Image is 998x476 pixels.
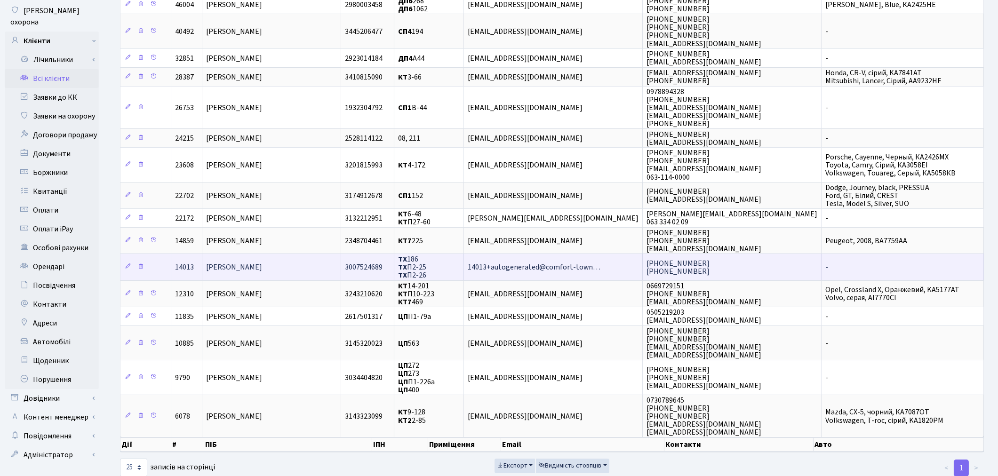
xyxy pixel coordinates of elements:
[647,148,761,182] span: [PHONE_NUMBER] [PHONE_NUMBER] [EMAIL_ADDRESS][DOMAIN_NAME] 063-114-0000
[398,270,407,281] b: ТХ
[468,53,583,63] span: [EMAIL_ADDRESS][DOMAIN_NAME]
[647,209,817,227] span: [PERSON_NAME][EMAIL_ADDRESS][DOMAIN_NAME] 063 334 02 09
[468,190,583,201] span: [EMAIL_ADDRESS][DOMAIN_NAME]
[825,407,943,426] span: Mazda, CX-5, чорний, КА7087ОТ Volkswagen, T-roc, сірий, KA1820PM
[5,370,99,389] a: Порушення
[664,437,814,452] th: Контакти
[468,26,583,37] span: [EMAIL_ADDRESS][DOMAIN_NAME]
[345,236,383,246] span: 2348704461
[345,103,383,113] span: 1932304792
[398,281,407,291] b: КТ
[398,53,424,63] span: А44
[468,133,583,143] span: [EMAIL_ADDRESS][DOMAIN_NAME]
[204,437,372,452] th: ПІБ
[647,87,761,129] span: 0978894328 [PHONE_NUMBER] [EMAIL_ADDRESS][DOMAIN_NAME] [EMAIL_ADDRESS][DOMAIN_NAME] [PHONE_NUMBER]
[825,152,956,178] span: Porsche, Cayenne, Черный, КА2426МХ Toyota, Camry, Сірий, КА3058ЕІ Volkswagen, Touareg, Серый, КА5...
[206,289,262,299] span: [PERSON_NAME]
[206,373,262,383] span: [PERSON_NAME]
[398,236,423,246] span: 225
[398,103,412,113] b: СП1
[5,126,99,144] a: Договори продажу
[825,103,828,113] span: -
[345,133,383,143] span: 2528114122
[5,408,99,427] a: Контент менеджер
[11,50,99,69] a: Лічильники
[647,307,761,325] span: 0505219203 [EMAIL_ADDRESS][DOMAIN_NAME]
[175,373,190,383] span: 9790
[647,395,761,437] span: 0730789645 [PHONE_NUMBER] [PHONE_NUMBER] [EMAIL_ADDRESS][DOMAIN_NAME] [EMAIL_ADDRESS][DOMAIN_NAME]
[5,351,99,370] a: Щоденник
[647,14,761,48] span: [PHONE_NUMBER] [PHONE_NUMBER] [PHONE_NUMBER] [EMAIL_ADDRESS][DOMAIN_NAME]
[5,445,99,464] a: Адміністратор
[345,338,383,349] span: 3145320023
[398,360,435,395] span: 272 273 П1-226а 400
[175,53,194,63] span: 32851
[398,209,407,219] b: КТ
[398,311,408,322] b: ЦП
[5,276,99,295] a: Посвідчення
[825,68,942,86] span: Honda, CR-V, сірий, KA7841AT Mitsubishi, Lancer, Сірий, АА9232НЕ
[468,289,583,299] span: [EMAIL_ADDRESS][DOMAIN_NAME]
[206,262,262,272] span: [PERSON_NAME]
[5,389,99,408] a: Довідники
[825,373,828,383] span: -
[647,186,761,205] span: [PHONE_NUMBER] [EMAIL_ADDRESS][DOMAIN_NAME]
[825,182,929,209] span: Dodge, Journey, black, PRESSUA Ford, GT, Білий, CREST Tesla, Model S, Silver, SUO
[398,338,419,349] span: 563
[825,236,907,246] span: Peugeot, 2008, ВА7759АА
[398,407,407,418] b: КТ
[468,338,583,349] span: [EMAIL_ADDRESS][DOMAIN_NAME]
[825,285,959,303] span: Opel, Crossland X, Оранжевий, KA5177AT Volvo, серая, АІ7770СІ
[206,411,262,421] span: [PERSON_NAME]
[398,217,407,228] b: КТ
[497,461,527,470] span: Експорт
[398,281,434,307] span: 14-201 П10-223 469
[398,103,427,113] span: В-44
[538,461,601,470] span: Видимість стовпців
[175,26,194,37] span: 40492
[398,385,408,395] b: ЦП
[171,437,204,452] th: #
[398,289,407,299] b: КТ
[5,295,99,314] a: Контакти
[345,311,383,322] span: 2617501317
[206,311,262,322] span: [PERSON_NAME]
[206,26,262,37] span: [PERSON_NAME]
[398,4,413,14] b: ДП6
[345,26,383,37] span: 3445206477
[175,289,194,299] span: 12310
[5,144,99,163] a: Документи
[825,338,828,349] span: -
[345,411,383,421] span: 3143323099
[825,133,828,143] span: -
[468,103,583,113] span: [EMAIL_ADDRESS][DOMAIN_NAME]
[468,213,639,223] span: [PERSON_NAME][EMAIL_ADDRESS][DOMAIN_NAME]
[825,311,828,322] span: -
[398,236,412,246] b: КТ7
[175,190,194,201] span: 22702
[398,407,426,426] span: 9-128 2-85
[468,262,600,272] span: 14013+autogenerated@comfort-town…
[398,254,426,280] span: 186 П2-25 П2-26
[647,129,761,148] span: [PHONE_NUMBER] [EMAIL_ADDRESS][DOMAIN_NAME]
[428,437,501,452] th: Приміщення
[345,213,383,223] span: 3132212951
[398,160,425,170] span: 4-172
[468,236,583,246] span: [EMAIL_ADDRESS][DOMAIN_NAME]
[206,53,262,63] span: [PERSON_NAME]
[495,459,535,473] button: Експорт
[468,373,583,383] span: [EMAIL_ADDRESS][DOMAIN_NAME]
[398,297,412,307] b: КТ7
[175,213,194,223] span: 22172
[5,257,99,276] a: Орендарі
[647,258,710,277] span: [PHONE_NUMBER] [PHONE_NUMBER]
[175,236,194,246] span: 14859
[825,26,828,37] span: -
[206,338,262,349] span: [PERSON_NAME]
[175,338,194,349] span: 10885
[647,228,761,254] span: [PHONE_NUMBER] [PHONE_NUMBER] [EMAIL_ADDRESS][DOMAIN_NAME]
[5,333,99,351] a: Автомобілі
[5,88,99,107] a: Заявки до КК
[398,338,408,349] b: ЦП
[398,254,407,264] b: ТХ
